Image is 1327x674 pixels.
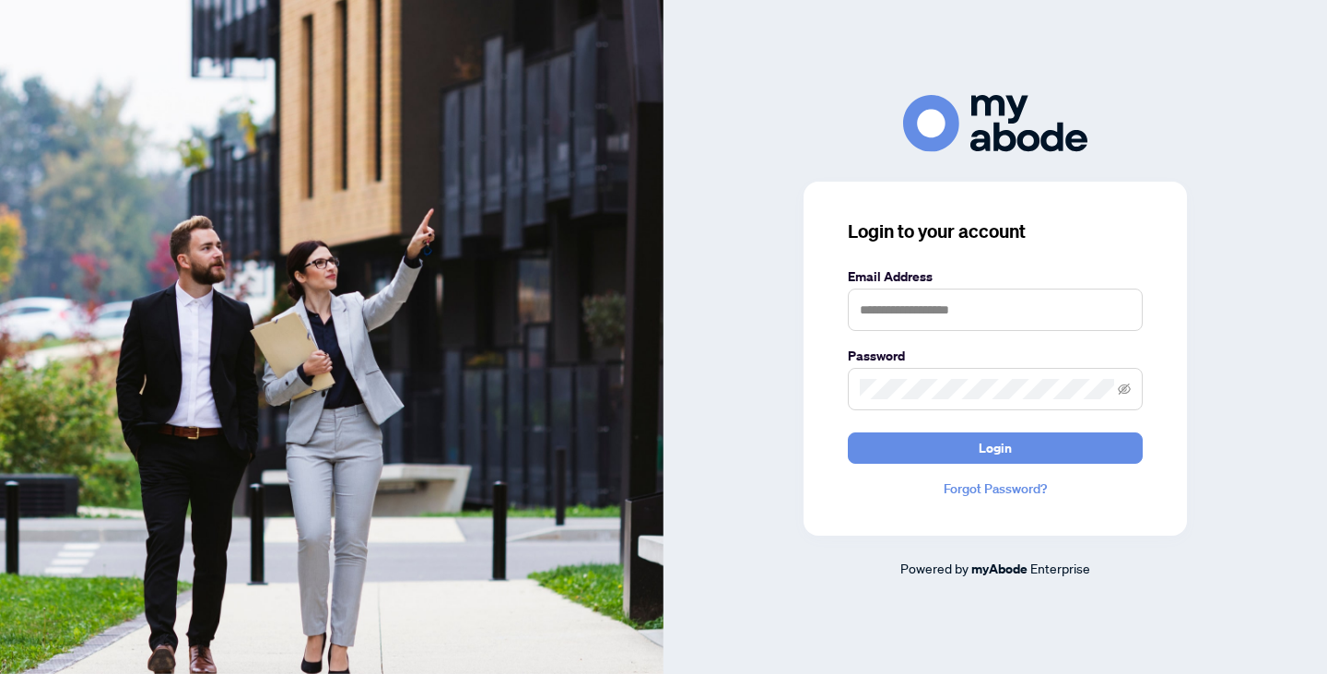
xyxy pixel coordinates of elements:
span: Powered by [900,560,969,576]
h3: Login to your account [848,219,1143,244]
span: eye-invisible [1118,383,1131,396]
label: Password [848,346,1143,366]
a: Forgot Password? [848,479,1143,499]
button: Login [848,432,1143,464]
a: myAbode [971,559,1028,579]
span: Enterprise [1030,560,1090,576]
label: Email Address [848,266,1143,287]
img: ma-logo [903,95,1087,151]
span: Login [979,433,1012,463]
